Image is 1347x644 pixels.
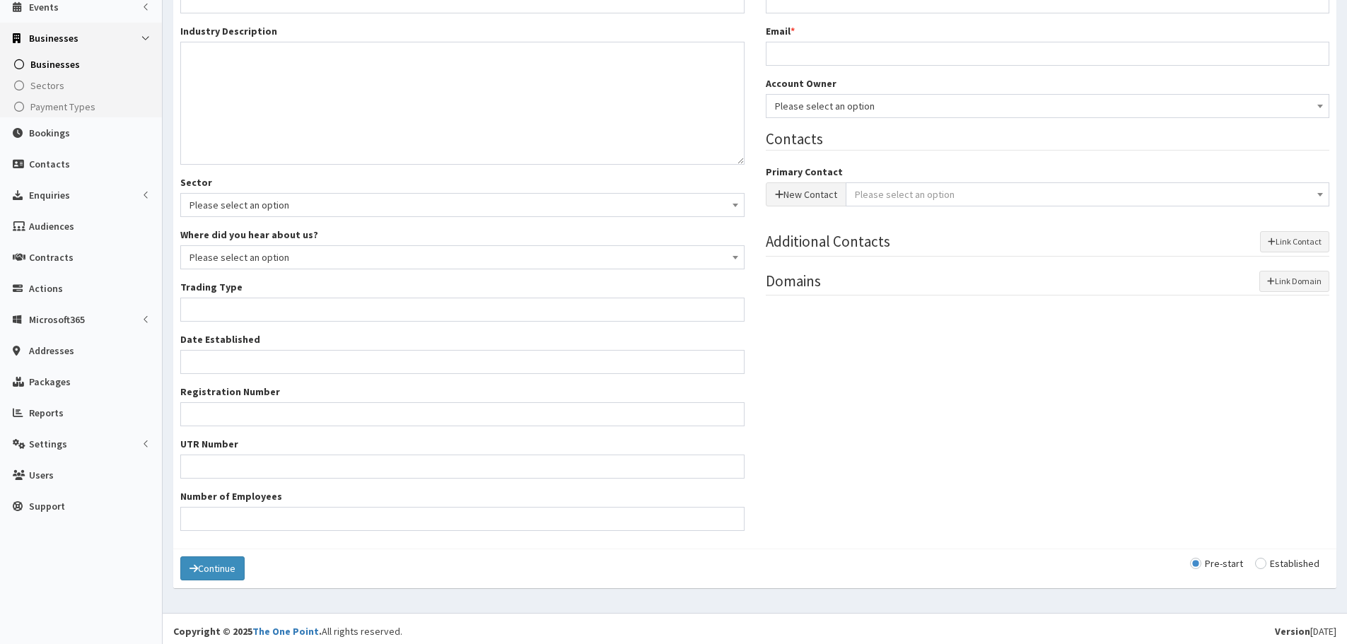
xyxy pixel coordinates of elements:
span: Bookings [29,127,70,139]
span: Support [29,500,65,513]
label: Trading Type [180,280,243,294]
span: Businesses [29,32,78,45]
b: Version [1275,625,1310,638]
span: Payment Types [30,100,95,113]
button: New Contact [766,182,846,206]
a: Payment Types [4,96,162,117]
span: Reports [29,406,64,419]
span: Please select an option [855,188,955,201]
span: Settings [29,438,67,450]
label: Account Owner [766,76,836,90]
span: Please select an option [180,245,745,269]
span: Please select an option [189,247,735,267]
label: Number of Employees [180,489,282,503]
button: Continue [180,556,245,580]
label: Primary Contact [766,165,843,179]
span: Please select an option [189,195,735,215]
span: Microsoft365 [29,313,85,326]
div: [DATE] [1275,624,1336,638]
a: Sectors [4,75,162,96]
label: Registration Number [180,385,280,399]
span: Actions [29,282,63,295]
label: UTR Number [180,437,238,451]
span: Please select an option [775,96,1321,116]
label: Established [1255,558,1319,568]
legend: Domains [766,271,1330,295]
button: Link Domain [1259,271,1329,292]
label: Industry Description [180,24,277,38]
a: The One Point [252,625,319,638]
a: Businesses [4,54,162,75]
label: Email [766,24,795,38]
span: Audiences [29,220,74,233]
button: Link Contact [1260,231,1329,252]
label: Date Established [180,332,260,346]
span: Enquiries [29,189,70,201]
span: Please select an option [180,193,745,217]
span: Events [29,1,59,13]
span: Packages [29,375,71,388]
strong: Copyright © 2025 . [173,625,322,638]
span: Please select an option [766,94,1330,118]
label: Where did you hear about us? [180,228,318,242]
legend: Additional Contacts [766,231,1330,256]
legend: Contacts [766,129,1330,151]
span: Businesses [30,58,80,71]
span: Contracts [29,251,74,264]
label: Sector [180,175,212,189]
span: Addresses [29,344,74,357]
span: Contacts [29,158,70,170]
span: Users [29,469,54,481]
span: Sectors [30,79,64,92]
label: Pre-start [1190,558,1243,568]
